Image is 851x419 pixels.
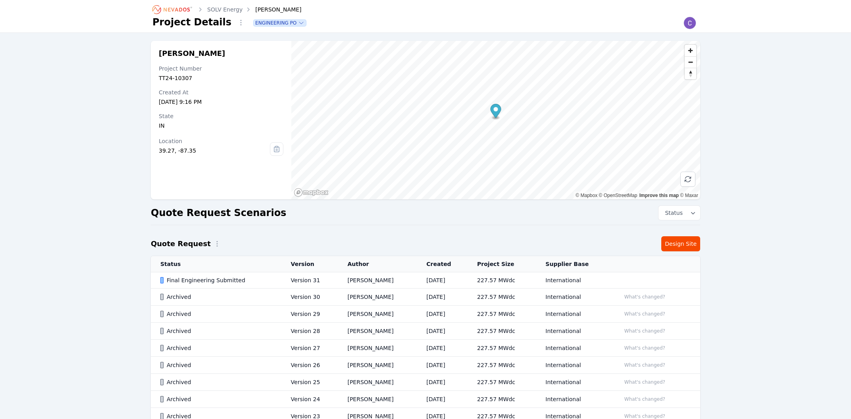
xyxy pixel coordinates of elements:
[338,340,417,357] td: [PERSON_NAME]
[417,272,468,289] td: [DATE]
[160,276,277,284] div: Final Engineering Submitted
[281,272,338,289] td: Version 31
[621,378,669,386] button: What's changed?
[536,289,611,306] td: International
[281,256,338,272] th: Version
[536,306,611,323] td: International
[468,306,536,323] td: 227.57 MWdc
[536,323,611,340] td: International
[160,378,277,386] div: Archived
[621,344,669,352] button: What's changed?
[159,98,283,106] div: [DATE] 9:16 PM
[151,289,700,306] tr: ArchivedVersion 30[PERSON_NAME][DATE]227.57 MWdcInternationalWhat's changed?
[159,122,283,130] div: IN
[294,188,329,197] a: Mapbox homepage
[658,206,700,220] button: Status
[621,361,669,369] button: What's changed?
[338,374,417,391] td: [PERSON_NAME]
[281,306,338,323] td: Version 29
[151,340,700,357] tr: ArchivedVersion 27[PERSON_NAME][DATE]227.57 MWdcInternationalWhat's changed?
[417,357,468,374] td: [DATE]
[151,238,211,249] h2: Quote Request
[291,41,700,199] canvas: Map
[468,289,536,306] td: 227.57 MWdc
[468,272,536,289] td: 227.57 MWdc
[151,391,700,408] tr: ArchivedVersion 24[PERSON_NAME][DATE]227.57 MWdcInternationalWhat's changed?
[338,256,417,272] th: Author
[468,374,536,391] td: 227.57 MWdc
[468,256,536,272] th: Project Size
[160,310,277,318] div: Archived
[621,395,669,404] button: What's changed?
[207,6,243,13] a: SOLV Energy
[152,16,231,29] h1: Project Details
[639,193,679,198] a: Improve this map
[417,374,468,391] td: [DATE]
[621,310,669,318] button: What's changed?
[621,293,669,301] button: What's changed?
[281,323,338,340] td: Version 28
[661,236,700,251] a: Design Site
[159,137,270,145] div: Location
[685,56,696,68] button: Zoom out
[536,272,611,289] td: International
[417,289,468,306] td: [DATE]
[685,57,696,68] span: Zoom out
[254,20,306,26] button: Engineering PO
[151,374,700,391] tr: ArchivedVersion 25[PERSON_NAME][DATE]227.57 MWdcInternationalWhat's changed?
[160,395,277,403] div: Archived
[159,65,283,73] div: Project Number
[244,6,301,13] div: [PERSON_NAME]
[417,306,468,323] td: [DATE]
[151,256,281,272] th: Status
[536,391,611,408] td: International
[680,193,698,198] a: Maxar
[338,391,417,408] td: [PERSON_NAME]
[685,68,696,79] button: Reset bearing to north
[151,357,700,374] tr: ArchivedVersion 26[PERSON_NAME][DATE]227.57 MWdcInternationalWhat's changed?
[576,193,597,198] a: Mapbox
[159,74,283,82] div: TT24-10307
[417,323,468,340] td: [DATE]
[536,256,611,272] th: Supplier Base
[160,344,277,352] div: Archived
[621,327,669,335] button: What's changed?
[536,357,611,374] td: International
[536,340,611,357] td: International
[159,112,283,120] div: State
[159,147,270,155] div: 39.27, -87.35
[160,361,277,369] div: Archived
[685,45,696,56] button: Zoom in
[338,323,417,340] td: [PERSON_NAME]
[151,306,700,323] tr: ArchivedVersion 29[PERSON_NAME][DATE]227.57 MWdcInternationalWhat's changed?
[468,357,536,374] td: 227.57 MWdc
[417,391,468,408] td: [DATE]
[152,3,302,16] nav: Breadcrumb
[281,374,338,391] td: Version 25
[338,272,417,289] td: [PERSON_NAME]
[151,272,700,289] tr: Final Engineering SubmittedVersion 31[PERSON_NAME][DATE]227.57 MWdcInternational
[338,357,417,374] td: [PERSON_NAME]
[490,104,501,120] div: Map marker
[338,289,417,306] td: [PERSON_NAME]
[417,340,468,357] td: [DATE]
[468,391,536,408] td: 227.57 MWdc
[151,207,286,219] h2: Quote Request Scenarios
[281,289,338,306] td: Version 30
[160,327,277,335] div: Archived
[281,357,338,374] td: Version 26
[599,193,637,198] a: OpenStreetMap
[159,49,283,58] h2: [PERSON_NAME]
[281,340,338,357] td: Version 27
[468,323,536,340] td: 227.57 MWdc
[468,340,536,357] td: 227.57 MWdc
[338,306,417,323] td: [PERSON_NAME]
[281,391,338,408] td: Version 24
[683,17,696,29] img: Carl Jackson
[151,323,700,340] tr: ArchivedVersion 28[PERSON_NAME][DATE]227.57 MWdcInternationalWhat's changed?
[536,374,611,391] td: International
[159,88,283,96] div: Created At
